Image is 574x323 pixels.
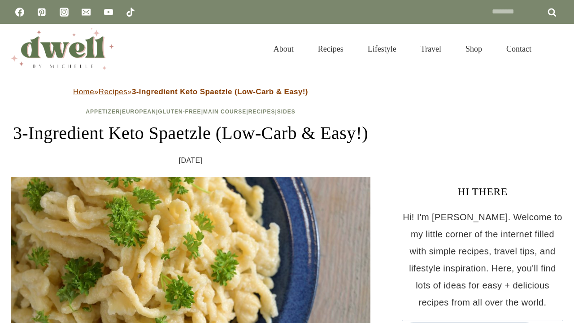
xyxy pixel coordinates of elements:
a: Main Course [203,109,246,115]
button: View Search Form [548,41,563,57]
a: Facebook [11,3,29,21]
p: Hi! I'm [PERSON_NAME]. Welcome to my little corner of the internet filled with simple recipes, tr... [402,209,563,311]
a: Shop [453,33,494,65]
span: | | | | | [86,109,296,115]
a: Gluten-Free [158,109,201,115]
a: Recipes [99,87,127,96]
a: Recipes [248,109,275,115]
img: DWELL by michelle [11,28,114,70]
a: Appetizer [86,109,120,115]
h1: 3-Ingredient Keto Spaetzle (Low-Carb & Easy!) [11,120,370,147]
time: [DATE] [179,154,203,167]
a: Contact [494,33,544,65]
h3: HI THERE [402,183,563,200]
a: Lifestyle [356,33,409,65]
a: YouTube [100,3,117,21]
a: About [261,33,306,65]
a: Home [73,87,94,96]
a: Recipes [306,33,356,65]
strong: 3-Ingredient Keto Spaetzle (Low-Carb & Easy!) [132,87,308,96]
a: TikTok [122,3,139,21]
a: Instagram [55,3,73,21]
a: Sides [277,109,296,115]
a: Pinterest [33,3,51,21]
a: Email [77,3,95,21]
a: Travel [409,33,453,65]
nav: Primary Navigation [261,33,544,65]
span: » » [73,87,308,96]
a: European [122,109,156,115]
